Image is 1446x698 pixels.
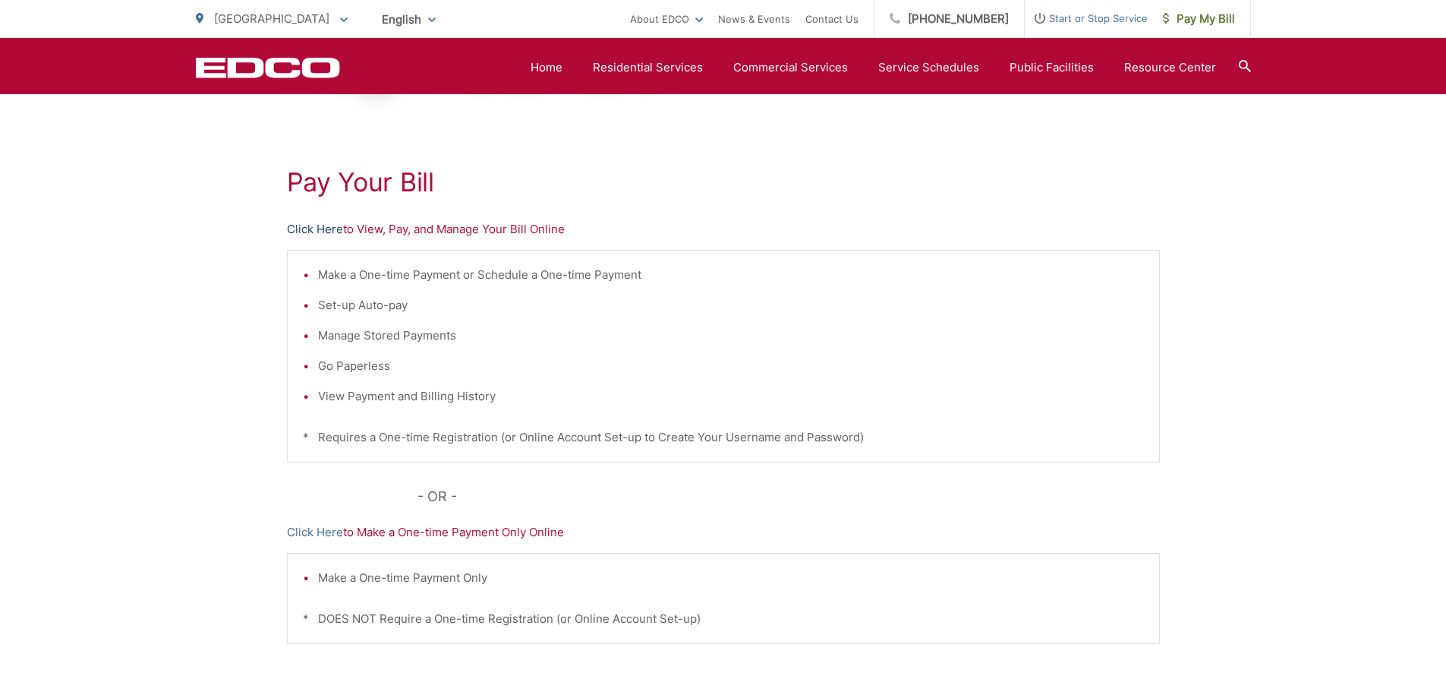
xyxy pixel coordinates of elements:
a: Service Schedules [878,58,979,77]
li: View Payment and Billing History [318,387,1144,406]
li: Make a One-time Payment Only [318,569,1144,587]
li: Go Paperless [318,357,1144,375]
p: - OR - [417,485,1160,508]
p: to Make a One-time Payment Only Online [287,523,1160,542]
li: Set-up Auto-pay [318,296,1144,314]
p: * Requires a One-time Registration (or Online Account Set-up to Create Your Username and Password) [303,428,1144,447]
a: Click Here [287,523,343,542]
li: Make a One-time Payment or Schedule a One-time Payment [318,266,1144,284]
span: English [370,6,447,33]
a: Residential Services [593,58,703,77]
p: * DOES NOT Require a One-time Registration (or Online Account Set-up) [303,610,1144,628]
a: Commercial Services [733,58,848,77]
span: Pay My Bill [1163,10,1235,28]
a: Click Here [287,220,343,238]
a: Public Facilities [1010,58,1094,77]
h1: Pay Your Bill [287,167,1160,197]
p: to View, Pay, and Manage Your Bill Online [287,220,1160,238]
a: News & Events [718,10,790,28]
li: Manage Stored Payments [318,327,1144,345]
a: About EDCO [630,10,703,28]
a: Contact Us [805,10,858,28]
a: EDCD logo. Return to the homepage. [196,57,340,78]
span: [GEOGRAPHIC_DATA] [214,11,329,26]
a: Resource Center [1124,58,1216,77]
a: Home [531,58,562,77]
